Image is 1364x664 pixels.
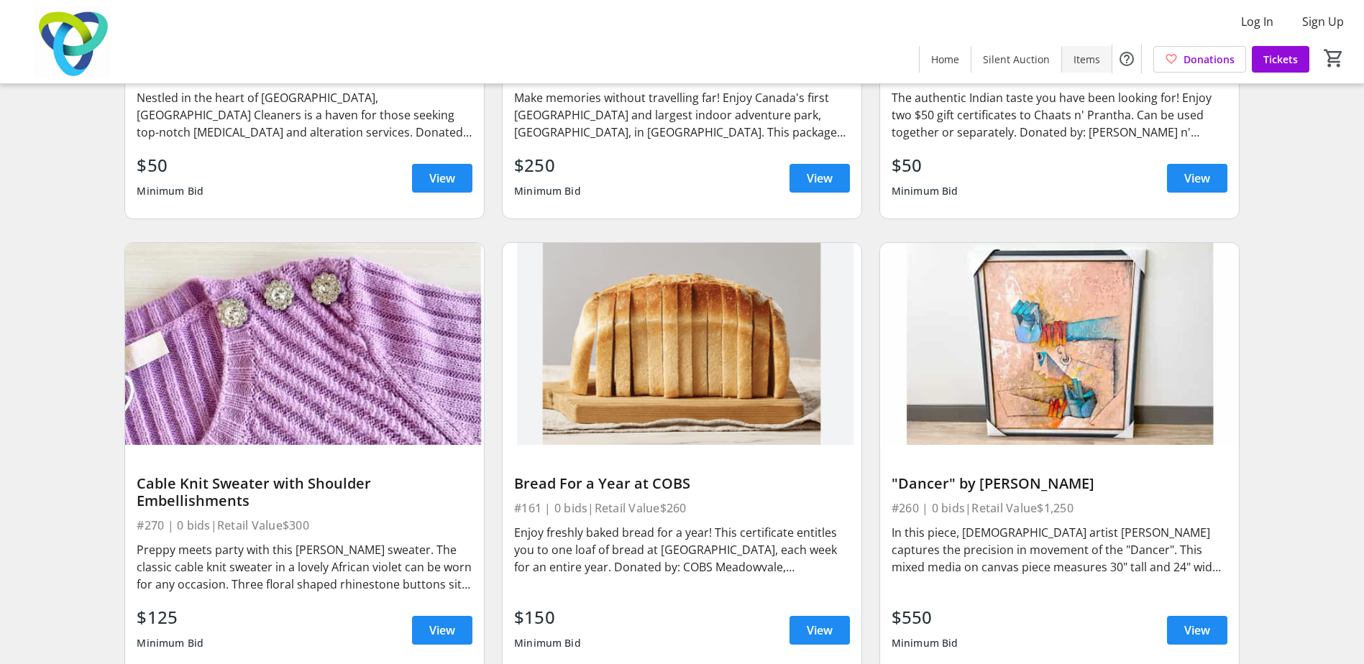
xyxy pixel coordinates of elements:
[1291,10,1355,33] button: Sign Up
[1263,52,1298,67] span: Tickets
[892,475,1227,492] div: "Dancer" by [PERSON_NAME]
[920,46,971,73] a: Home
[514,89,850,141] div: Make memories without travelling far! Enjoy Canada's first [GEOGRAPHIC_DATA] and largest indoor a...
[514,604,581,630] div: $150
[892,524,1227,576] div: In this piece, [DEMOGRAPHIC_DATA] artist [PERSON_NAME] captures the precision in movement of the ...
[1241,13,1273,30] span: Log In
[1321,45,1347,71] button: Cart
[1074,52,1100,67] span: Items
[1167,164,1227,193] a: View
[892,152,958,178] div: $50
[1184,622,1210,639] span: View
[1112,45,1141,73] button: Help
[514,152,581,178] div: $250
[137,152,203,178] div: $50
[137,604,203,630] div: $125
[137,178,203,204] div: Minimum Bid
[514,498,850,518] div: #161 | 0 bids | Retail Value $260
[1230,10,1285,33] button: Log In
[1302,13,1344,30] span: Sign Up
[807,622,833,639] span: View
[1167,616,1227,645] a: View
[892,498,1227,518] div: #260 | 0 bids | Retail Value $1,250
[983,52,1050,67] span: Silent Auction
[137,89,472,141] div: Nestled in the heart of [GEOGRAPHIC_DATA], [GEOGRAPHIC_DATA] Cleaners is a haven for those seekin...
[429,170,455,187] span: View
[514,178,581,204] div: Minimum Bid
[125,243,484,445] img: Cable Knit Sweater with Shoulder Embellishments
[807,170,833,187] span: View
[137,475,472,509] div: Cable Knit Sweater with Shoulder Embellishments
[137,541,472,593] div: Preppy meets party with this [PERSON_NAME] sweater. The classic cable knit sweater in a lovely Af...
[514,630,581,656] div: Minimum Bid
[789,616,850,645] a: View
[412,164,472,193] a: View
[1184,170,1210,187] span: View
[412,616,472,645] a: View
[429,622,455,639] span: View
[514,524,850,576] div: Enjoy freshly baked bread for a year! This certificate entitles you to one loaf of bread at [GEOG...
[503,243,861,445] img: Bread For a Year at COBS
[9,6,137,78] img: Trillium Health Partners Foundation's Logo
[971,46,1061,73] a: Silent Auction
[892,604,958,630] div: $550
[892,630,958,656] div: Minimum Bid
[514,475,850,492] div: Bread For a Year at COBS
[137,515,472,535] div: #270 | 0 bids | Retail Value $300
[1153,46,1246,73] a: Donations
[1184,52,1235,67] span: Donations
[892,89,1227,141] div: The authentic Indian taste you have been looking for! Enjoy two $50 gift certificates to Chaats n...
[1252,46,1309,73] a: Tickets
[880,243,1239,445] img: "Dancer" by Vishal Misra
[892,178,958,204] div: Minimum Bid
[789,164,850,193] a: View
[137,630,203,656] div: Minimum Bid
[1062,46,1112,73] a: Items
[931,52,959,67] span: Home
